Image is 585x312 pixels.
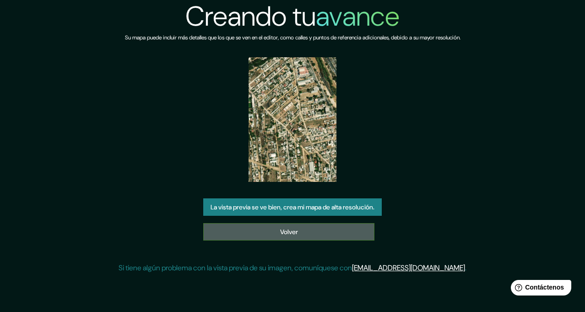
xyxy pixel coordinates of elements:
iframe: Lanzador de widgets de ayuda [504,276,575,302]
button: La vista previa se ve bien, crea mi mapa de alta resolución. [203,198,382,216]
a: Volver [203,223,374,241]
a: [EMAIL_ADDRESS][DOMAIN_NAME] [352,263,465,273]
font: La vista previa se ve bien, crea mi mapa de alta resolución. [211,203,374,212]
font: . [465,263,466,273]
img: vista previa del mapa creado [249,57,337,182]
font: Su mapa puede incluir más detalles que los que se ven en el editor, como calles y puntos de refer... [125,34,460,41]
font: Si tiene algún problema con la vista previa de su imagen, comuníquese con [119,263,352,273]
font: Volver [280,228,298,236]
